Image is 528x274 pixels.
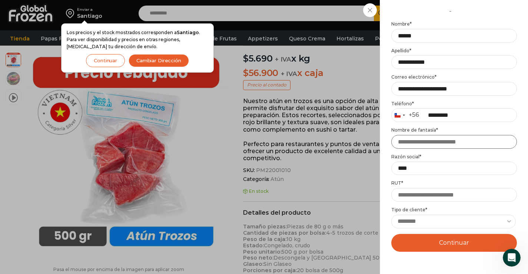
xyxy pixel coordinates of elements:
[391,154,517,160] label: Razón social
[391,234,517,252] button: Continuar
[392,109,419,122] button: Selected country
[391,74,517,80] label: Correo electrónico
[391,101,517,107] label: Teléfono
[129,54,189,67] button: Cambiar Dirección
[391,255,517,269] div: Al continuar, estas aceptando los de Global Frozen.
[391,48,517,54] label: Apellido
[177,30,199,35] strong: Santiago
[391,21,517,27] label: Nombre
[391,207,517,213] label: Tipo de cliente
[67,29,208,50] p: Los precios y el stock mostrados corresponden a . Para ver disponibilidad y precios en otras regi...
[409,111,419,119] div: +56
[391,180,517,186] label: RUT
[86,54,125,67] button: Continuar
[391,127,517,133] label: Nombre de fantasía
[503,249,521,267] iframe: Intercom live chat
